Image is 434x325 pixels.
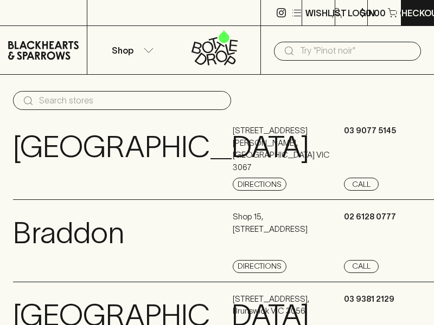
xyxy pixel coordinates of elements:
[344,178,379,191] a: Call
[39,92,222,109] input: Search stores
[344,260,379,273] a: Call
[233,178,286,191] a: Directions
[305,6,347,19] p: Wishlist
[233,211,308,235] p: Shop 15 , [STREET_ADDRESS]
[344,125,396,137] p: 03 9077 5145
[300,42,412,60] input: Try "Pinot noir"
[112,44,133,57] p: Shop
[13,211,124,256] p: Braddon
[344,293,394,305] p: 03 9381 2129
[344,211,396,223] p: 02 6128 0777
[360,6,386,19] p: $0.00
[87,6,97,19] p: ⠀
[233,260,286,273] a: Directions
[233,125,341,173] p: [STREET_ADDRESS][PERSON_NAME] , [GEOGRAPHIC_DATA] VIC 3067
[233,293,309,317] p: [STREET_ADDRESS] , Brunswick VIC 3056
[87,26,174,74] button: Shop
[348,6,375,19] p: Login
[13,125,309,170] p: [GEOGRAPHIC_DATA]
